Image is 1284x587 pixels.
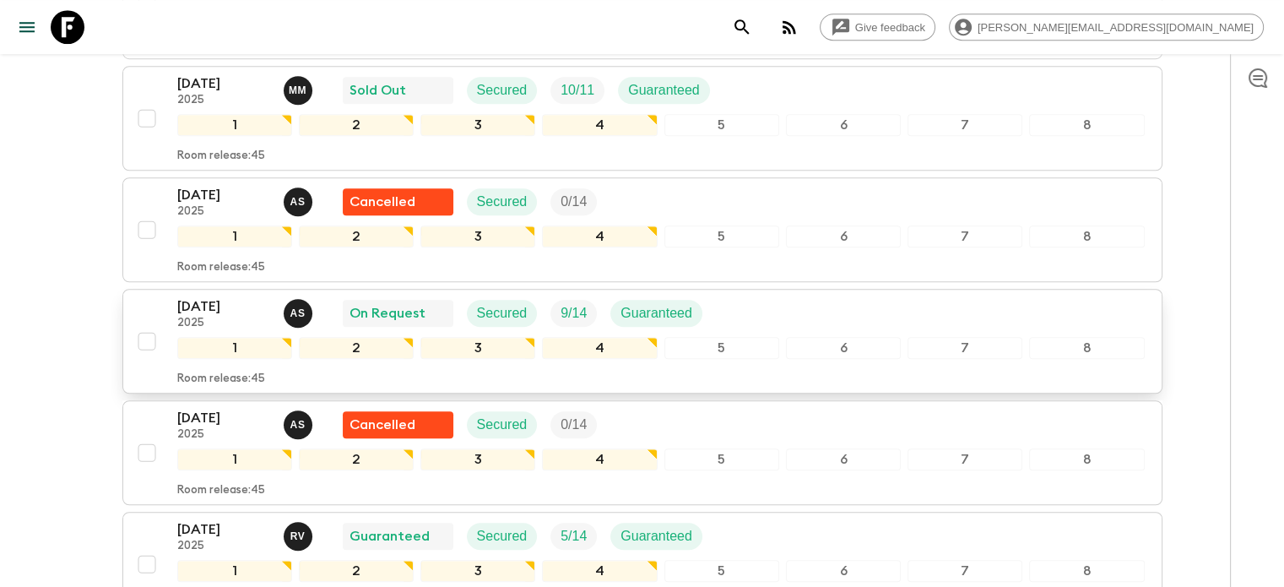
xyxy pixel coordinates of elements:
button: RV [284,522,316,551]
div: [PERSON_NAME][EMAIL_ADDRESS][DOMAIN_NAME] [949,14,1264,41]
span: Rita Vogel [284,527,316,541]
div: 8 [1029,560,1144,582]
span: Mariana Martins [284,81,316,95]
div: 7 [907,226,1022,247]
div: Secured [467,523,538,550]
p: 9 / 14 [561,303,587,323]
div: 8 [1029,337,1144,359]
p: A S [290,418,306,432]
div: 1 [177,560,292,582]
div: 2 [299,560,414,582]
p: Secured [477,526,528,546]
div: 7 [907,448,1022,470]
div: 2 [299,337,414,359]
p: 10 / 11 [561,80,594,101]
div: 1 [177,337,292,359]
p: Guaranteed [620,526,692,546]
div: 1 [177,226,292,247]
p: R V [290,530,306,543]
div: Trip Fill [550,300,597,327]
span: [PERSON_NAME][EMAIL_ADDRESS][DOMAIN_NAME] [968,21,1263,34]
p: Cancelled [349,192,415,212]
div: 4 [542,226,657,247]
p: 0 / 14 [561,192,587,212]
div: 2 [299,114,414,136]
p: Guaranteed [628,80,700,101]
div: Secured [467,188,538,215]
div: 4 [542,560,657,582]
p: Guaranteed [349,526,430,546]
p: A S [290,195,306,209]
div: Trip Fill [550,188,597,215]
p: Secured [477,303,528,323]
p: 2025 [177,205,270,219]
p: 2025 [177,317,270,330]
p: Guaranteed [620,303,692,323]
p: Room release: 45 [177,484,265,497]
span: Give feedback [846,21,935,34]
button: AS [284,188,316,216]
div: 8 [1029,448,1144,470]
p: [DATE] [177,296,270,317]
div: 4 [542,448,657,470]
p: [DATE] [177,408,270,428]
div: 6 [786,226,901,247]
button: menu [10,10,44,44]
div: 7 [907,337,1022,359]
div: 3 [420,337,535,359]
div: 2 [299,448,414,470]
button: [DATE]2025Mariana MartinsSold OutSecuredTrip FillGuaranteed12345678Room release:45 [122,66,1162,171]
div: 3 [420,226,535,247]
p: Secured [477,80,528,101]
p: Secured [477,192,528,212]
div: Trip Fill [550,523,597,550]
p: On Request [349,303,425,323]
p: Cancelled [349,415,415,435]
div: 6 [786,337,901,359]
p: [DATE] [177,519,270,540]
div: 3 [420,114,535,136]
div: 5 [664,114,779,136]
button: MM [284,76,316,105]
button: search adventures [725,10,759,44]
p: [DATE] [177,73,270,94]
div: 3 [420,448,535,470]
div: 2 [299,226,414,247]
p: Secured [477,415,528,435]
div: Flash Pack cancellation [343,188,453,215]
div: Flash Pack cancellation [343,411,453,438]
button: AS [284,410,316,439]
div: 6 [786,448,901,470]
span: Anne Sgrazzutti [284,304,316,318]
p: M M [289,84,306,97]
div: 3 [420,560,535,582]
button: AS [284,299,316,328]
p: 5 / 14 [561,526,587,546]
div: 6 [786,560,901,582]
div: 1 [177,114,292,136]
div: 1 [177,448,292,470]
p: Room release: 45 [177,149,265,163]
div: Secured [467,77,538,104]
div: Trip Fill [550,77,604,104]
p: Room release: 45 [177,372,265,386]
div: 5 [664,337,779,359]
div: 5 [664,448,779,470]
div: 4 [542,337,657,359]
div: 8 [1029,114,1144,136]
a: Give feedback [820,14,935,41]
p: 2025 [177,94,270,107]
p: [DATE] [177,185,270,205]
p: A S [290,307,306,320]
button: [DATE]2025Anne SgrazzuttiFlash Pack cancellationSecuredTrip Fill12345678Room release:45 [122,177,1162,282]
p: Room release: 45 [177,261,265,274]
div: Secured [467,411,538,438]
div: 5 [664,226,779,247]
span: Anne Sgrazzutti [284,193,316,206]
div: Trip Fill [550,411,597,438]
div: 4 [542,114,657,136]
p: Sold Out [349,80,406,101]
p: 2025 [177,540,270,553]
div: 8 [1029,226,1144,247]
div: 5 [664,560,779,582]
